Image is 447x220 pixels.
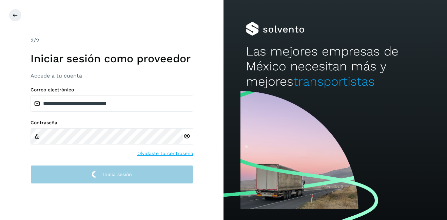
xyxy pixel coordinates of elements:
label: Correo electrónico [31,87,193,93]
h2: Las mejores empresas de México necesitan más y mejores [246,44,425,89]
h1: Iniciar sesión como proveedor [31,52,193,65]
a: Olvidaste tu contraseña [137,150,193,157]
h3: Accede a tu cuenta [31,72,193,79]
span: transportistas [293,74,375,89]
span: 2 [31,37,34,44]
div: /2 [31,37,193,45]
span: Inicia sesión [103,172,132,177]
label: Contraseña [31,120,193,126]
button: Inicia sesión [31,165,193,184]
